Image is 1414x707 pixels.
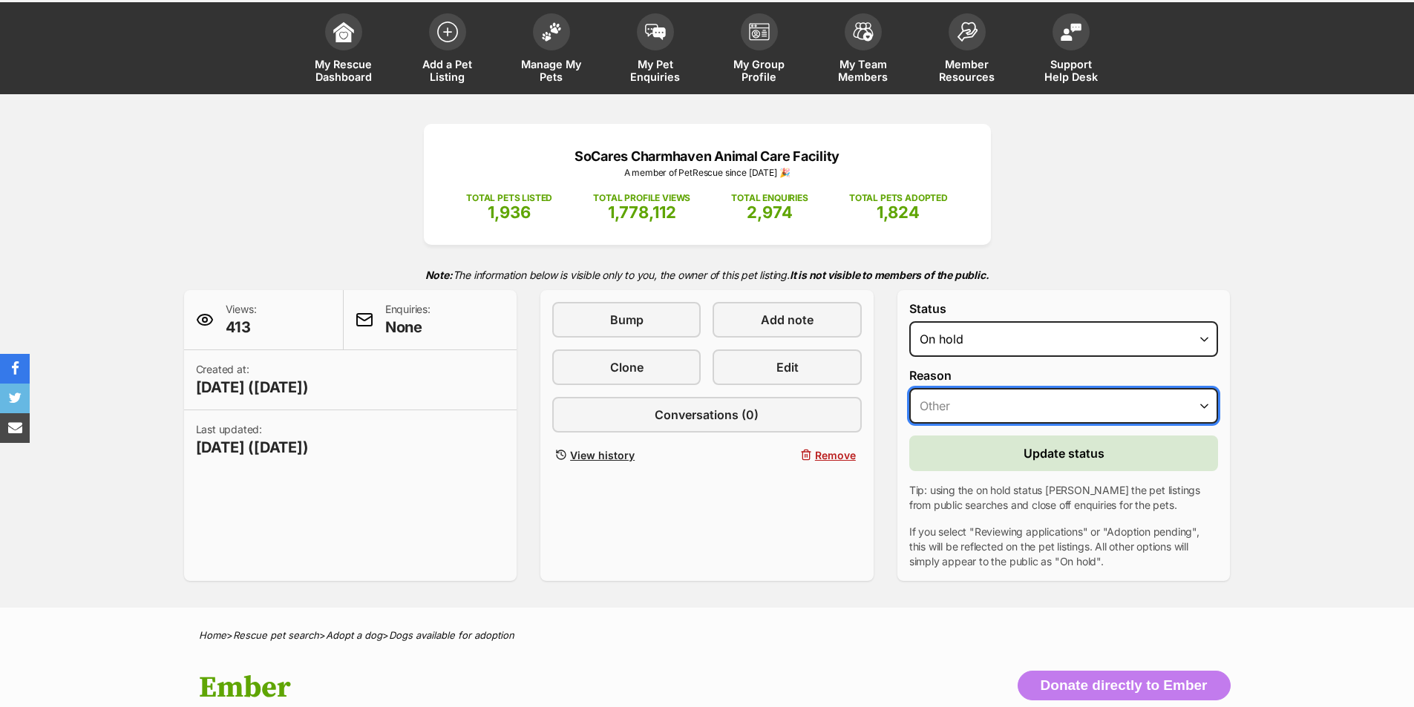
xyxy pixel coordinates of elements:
a: My Team Members [811,6,915,94]
span: View history [570,447,635,463]
p: A member of PetRescue since [DATE] 🎉 [446,166,969,180]
span: 1,936 [488,203,531,222]
img: dashboard-icon-eb2f2d2d3e046f16d808141f083e7271f6b2e854fb5c12c21221c1fb7104beca.svg [333,22,354,42]
span: Add note [761,311,814,329]
p: SoCares Charmhaven Animal Care Facility [446,146,969,166]
img: team-members-icon-5396bd8760b3fe7c0b43da4ab00e1e3bb1a5d9ba89233759b79545d2d3fc5d0d.svg [853,22,874,42]
a: Add a Pet Listing [396,6,500,94]
label: Status [909,302,1219,315]
a: View history [552,444,701,466]
span: My Rescue Dashboard [310,58,377,83]
p: TOTAL PETS ADOPTED [849,191,948,205]
a: Clone [552,349,701,385]
p: If you select "Reviewing applications" or "Adoption pending", this will be reflected on the pet l... [909,525,1219,569]
div: > > > [162,630,1253,641]
span: Clone [610,358,644,376]
a: Conversations (0) [552,397,862,433]
a: Bump [552,302,701,338]
span: My Team Members [830,58,897,83]
a: Edit [713,349,861,385]
button: Donate directly to Ember [1018,671,1231,700]
p: Last updated: [196,422,309,458]
a: My Rescue Dashboard [292,6,396,94]
img: help-desk-icon-fdf02630f3aa405de69fd3d07c3f3aa587a6932b1a1747fa1d2bba05be0121f9.svg [1061,23,1081,41]
a: Add note [713,302,861,338]
img: group-profile-icon-3fa3cf56718a62981997c0bc7e787c4b2cf8bcc04b72c1350f741eb67cf2f40e.svg [749,23,770,41]
p: Views: [226,302,257,338]
a: Support Help Desk [1019,6,1123,94]
span: Bump [610,311,644,329]
span: 1,824 [877,203,920,222]
a: My Group Profile [707,6,811,94]
span: Remove [815,447,856,463]
span: Add a Pet Listing [414,58,481,83]
span: Member Resources [934,58,1001,83]
button: Update status [909,435,1219,471]
img: add-pet-listing-icon-0afa8454b4691262ce3f59096e99ab1cd57d4a30225e0717b998d2c9b9846f56.svg [437,22,458,42]
span: Support Help Desk [1038,58,1104,83]
span: 1,778,112 [608,203,676,222]
p: TOTAL ENQUIRIES [731,191,808,205]
label: Reason [909,369,1219,382]
p: Tip: using the on hold status [PERSON_NAME] the pet listings from public searches and close off e... [909,483,1219,513]
a: Member Resources [915,6,1019,94]
p: The information below is visible only to you, the owner of this pet listing. [184,260,1231,290]
a: Manage My Pets [500,6,603,94]
img: manage-my-pets-icon-02211641906a0b7f246fdf0571729dbe1e7629f14944591b6c1af311fb30b64b.svg [541,22,562,42]
span: 2,974 [747,203,793,222]
a: My Pet Enquiries [603,6,707,94]
p: TOTAL PROFILE VIEWS [593,191,690,205]
img: member-resources-icon-8e73f808a243e03378d46382f2149f9095a855e16c252ad45f914b54edf8863c.svg [957,22,978,42]
strong: It is not visible to members of the public. [790,269,989,281]
a: Dogs available for adoption [389,629,514,641]
a: Home [199,629,226,641]
span: [DATE] ([DATE]) [196,437,309,458]
span: Update status [1024,444,1104,462]
span: [DATE] ([DATE]) [196,377,309,398]
span: My Pet Enquiries [622,58,689,83]
h1: Ember [199,671,827,705]
a: Rescue pet search [233,629,319,641]
span: None [385,317,431,338]
a: Adopt a dog [326,629,382,641]
p: Created at: [196,362,309,398]
span: 413 [226,317,257,338]
p: TOTAL PETS LISTED [466,191,552,205]
span: Conversations (0) [655,406,759,424]
span: Edit [776,358,799,376]
button: Remove [713,444,861,466]
strong: Note: [425,269,453,281]
p: Enquiries: [385,302,431,338]
span: My Group Profile [726,58,793,83]
span: Manage My Pets [518,58,585,83]
img: pet-enquiries-icon-7e3ad2cf08bfb03b45e93fb7055b45f3efa6380592205ae92323e6603595dc1f.svg [645,24,666,40]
